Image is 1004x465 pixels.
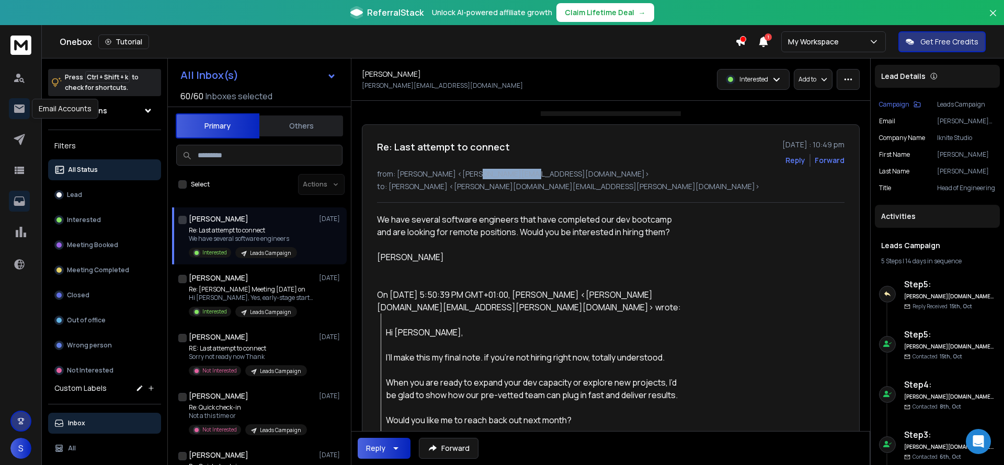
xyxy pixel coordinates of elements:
[48,138,161,153] h3: Filters
[881,257,902,265] span: 5 Steps
[904,343,996,351] h6: [PERSON_NAME][DOMAIN_NAME][EMAIL_ADDRESS][PERSON_NAME][DOMAIN_NAME]
[937,134,996,142] p: Iknite Studio
[879,100,909,109] p: Campaign
[189,412,307,420] p: Not a this time or
[904,393,996,401] h6: [PERSON_NAME][DOMAIN_NAME][EMAIL_ADDRESS][PERSON_NAME][DOMAIN_NAME]
[319,451,343,459] p: [DATE]
[189,344,307,353] p: RE: Last attempt to connect
[85,71,130,83] span: Ctrl + Shift + k
[386,327,463,338] span: Hi [PERSON_NAME],
[250,308,291,316] p: Leads Campaign
[189,403,307,412] p: Re: Quick check-in
[48,260,161,281] button: Meeting Completed
[67,191,82,199] p: Lead
[206,90,272,102] h3: Inboxes selected
[10,438,31,459] button: S
[881,240,994,251] h1: Leads Campaign
[377,213,682,263] div: We have several software engineers that have completed our dev bootcamp and are looking for remot...
[912,303,972,310] p: Reply Received
[67,291,89,299] p: Closed
[386,414,572,426] span: Would you like me to reach back out next month?
[739,75,768,84] p: Interested
[879,150,910,159] p: First Name
[67,316,106,324] p: Out of office
[48,360,161,381] button: Not Interested
[189,450,248,460] h1: [PERSON_NAME]
[48,235,161,255] button: Meeting Booked
[189,226,297,235] p: Re: Last attempt to connect
[386,352,665,363] span: I’ll make this my final note. if you’re not hiring right now, totally understood.
[191,180,210,189] label: Select
[32,99,98,119] div: Email Accounts
[319,333,343,341] p: [DATE]
[189,294,314,302] p: Hi [PERSON_NAME], Yes, early-stage startups
[68,166,98,174] p: All Status
[937,167,996,176] p: [PERSON_NAME]
[189,391,248,401] h1: [PERSON_NAME]
[362,69,421,79] h1: [PERSON_NAME]
[798,75,816,84] p: Add to
[377,181,845,192] p: to: [PERSON_NAME] <[PERSON_NAME][DOMAIN_NAME][EMAIL_ADDRESS][PERSON_NAME][DOMAIN_NAME]>
[937,117,996,125] p: [PERSON_NAME][EMAIL_ADDRESS][DOMAIN_NAME]
[785,155,805,166] button: Reply
[68,444,76,452] p: All
[48,335,161,356] button: Wrong person
[904,428,996,441] h6: Step 3 :
[920,37,978,47] p: Get Free Credits
[319,215,343,223] p: [DATE]
[67,241,118,249] p: Meeting Booked
[879,117,895,125] p: Email
[98,34,149,49] button: Tutorial
[377,288,682,313] div: On [DATE] 5:50:39 PM GMT+01:00, [PERSON_NAME] <[PERSON_NAME][DOMAIN_NAME][EMAIL_ADDRESS][PERSON_N...
[937,100,996,109] p: Leads Campaign
[67,216,101,224] p: Interested
[638,7,646,18] span: →
[905,257,962,265] span: 14 days in sequence
[904,278,996,290] h6: Step 5 :
[189,273,248,283] h1: [PERSON_NAME]
[189,214,248,224] h1: [PERSON_NAME]
[879,184,891,192] p: title
[419,438,478,459] button: Forward
[940,353,962,360] span: 15th, Oct
[765,33,772,41] span: 1
[940,403,961,410] span: 8th, Oct
[68,419,85,427] p: Inbox
[202,426,237,434] p: Not Interested
[937,184,996,192] p: Head of Engineering
[259,114,343,137] button: Others
[904,443,996,451] h6: [PERSON_NAME][DOMAIN_NAME][EMAIL_ADDRESS][PERSON_NAME][DOMAIN_NAME]
[202,308,227,316] p: Interested
[48,438,161,459] button: All
[432,7,552,18] p: Unlock AI-powered affiliate growth
[48,159,161,180] button: All Status
[189,353,307,361] p: Sorry not ready now Thank
[67,266,129,274] p: Meeting Completed
[65,72,139,93] p: Press to check for shortcuts.
[386,377,678,401] span: When you are ready to expand your dev capacity or explore new projects, I’d be glad to show how o...
[202,249,227,257] p: Interested
[879,167,909,176] p: Last Name
[260,426,301,434] p: Leads Campaign
[202,367,237,375] p: Not Interested
[937,150,996,159] p: [PERSON_NAME]
[189,235,297,243] p: We have several software engineers
[912,403,961,411] p: Contacted
[912,353,962,361] p: Contacted
[189,285,314,294] p: Re: [PERSON_NAME] Meeting [DATE] on
[881,71,926,82] p: Lead Details
[898,31,986,52] button: Get Free Credits
[176,113,259,138] button: Primary
[904,378,996,391] h6: Step 4 :
[950,303,972,310] span: 15th, Oct
[782,140,845,150] p: [DATE] : 10:49 pm
[904,328,996,341] h6: Step 5 :
[377,140,510,154] h1: Re: Last attempt to connect
[366,443,385,454] div: Reply
[48,310,161,331] button: Out of office
[260,367,301,375] p: Leads Campaign
[172,65,345,86] button: All Inbox(s)
[67,341,112,350] p: Wrong person
[48,184,161,205] button: Lead
[180,90,203,102] span: 60 / 60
